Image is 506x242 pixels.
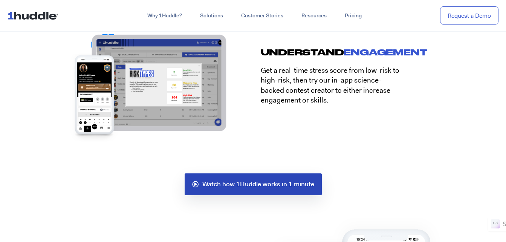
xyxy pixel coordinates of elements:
[336,9,371,23] a: Pricing
[191,9,232,23] a: Solutions
[185,173,322,195] a: Watch how 1Huddle works in 1 minute
[261,47,442,58] h2: UNDERSTAND
[8,8,61,23] img: ...
[440,6,498,25] a: Request a Demo
[138,9,191,23] a: Why 1Huddle?
[292,9,336,23] a: Resources
[202,181,314,188] span: Watch how 1Huddle works in 1 minute
[261,66,400,106] p: Get a real-time stress score from low-risk to high-risk, then try our in-app science-backed conte...
[344,47,427,57] span: ENGAGEMENT
[232,9,292,23] a: Customer Stories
